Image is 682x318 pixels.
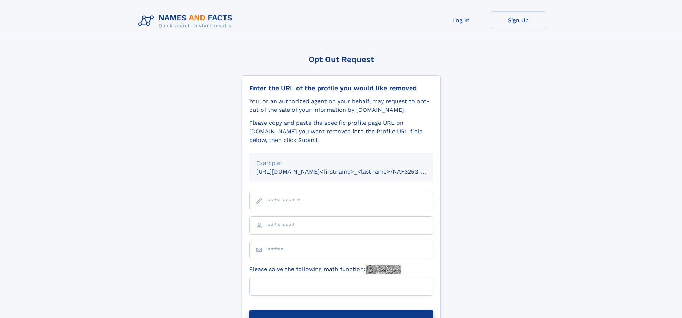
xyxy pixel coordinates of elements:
[249,84,433,92] div: Enter the URL of the profile you would like removed
[242,55,441,64] div: Opt Out Request
[249,97,433,114] div: You, or an authorized agent on your behalf, may request to opt-out of the sale of your informatio...
[432,11,490,29] a: Log In
[249,119,433,144] div: Please copy and paste the specific profile page URL on [DOMAIN_NAME] you want removed into the Pr...
[256,168,447,175] small: [URL][DOMAIN_NAME]<firstname>_<lastname>/NAF325G-xxxxxxxx
[490,11,547,29] a: Sign Up
[135,11,238,31] img: Logo Names and Facts
[256,159,426,167] div: Example:
[249,265,401,274] label: Please solve the following math function:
